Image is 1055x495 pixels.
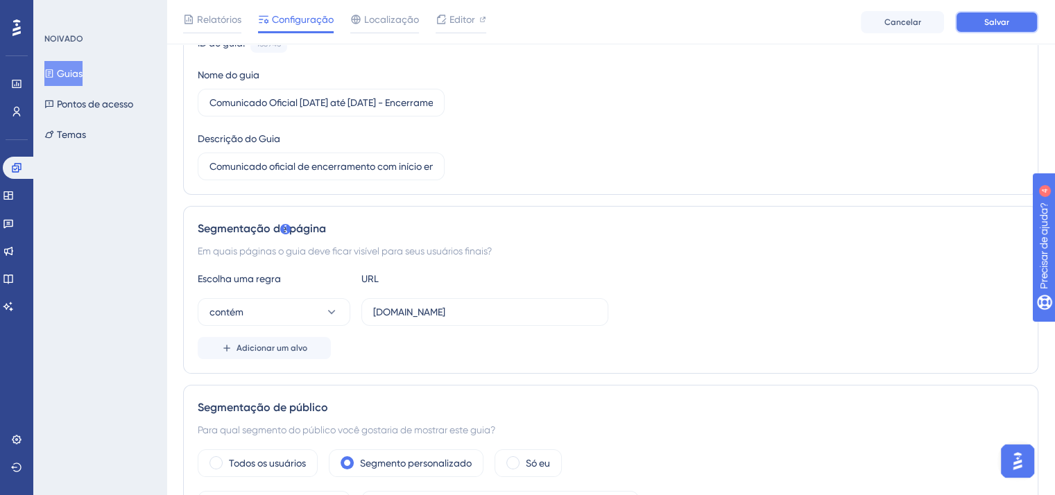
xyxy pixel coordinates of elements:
font: Segmento personalizado [360,458,472,469]
font: Editor [449,14,475,25]
font: Relatórios [197,14,241,25]
button: Cancelar [861,11,944,33]
iframe: Iniciador do Assistente de IA do UserGuiding [997,440,1038,482]
font: Nome do guia [198,69,259,80]
font: Temas [57,129,86,140]
button: Guias [44,61,83,86]
font: 4 [129,8,133,16]
font: URL [361,273,379,284]
font: Guias [57,68,83,79]
font: Só eu [526,458,550,469]
button: contém [198,298,350,326]
button: Salvar [955,11,1038,33]
font: Pontos de acesso [57,98,133,110]
input: Digite o nome do seu guia aqui [209,95,433,110]
font: Precisar de ajuda? [33,6,119,17]
font: NOIVADO [44,34,83,44]
font: Descrição do Guia [198,133,280,144]
font: Todos os usuários [229,458,306,469]
input: Digite a descrição do seu guia aqui [209,159,433,174]
button: Adicionar um alvo [198,337,331,359]
font: Para qual segmento do público você gostaria de mostrar este guia? [198,424,495,435]
font: Em quais páginas o guia deve ficar visível para seus usuários finais? [198,245,492,257]
input: seusite.com/caminho [373,304,597,320]
font: Escolha uma regra [198,273,281,284]
button: Temas [44,122,86,147]
font: Adicionar um alvo [237,343,307,353]
font: Segmentação de página [198,222,326,235]
button: Pontos de acesso [44,92,133,116]
font: contém [209,306,243,318]
font: Segmentação de público [198,401,328,414]
font: Salvar [984,17,1009,27]
font: Localização [364,14,419,25]
font: Configuração [272,14,334,25]
font: Cancelar [884,17,921,27]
